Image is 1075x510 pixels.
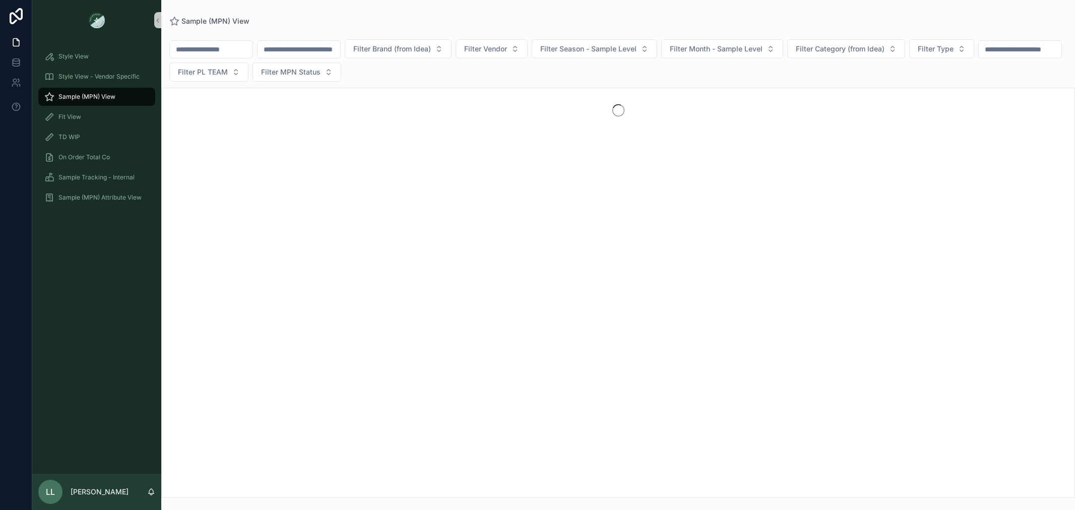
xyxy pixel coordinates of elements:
a: Sample (MPN) Attribute View [38,188,155,207]
a: On Order Total Co [38,148,155,166]
button: Select Button [252,62,341,82]
a: Style View - Vendor Specific [38,68,155,86]
button: Select Button [661,39,783,58]
span: On Order Total Co [58,153,110,161]
a: Sample (MPN) View [38,88,155,106]
span: Sample (MPN) View [58,93,115,101]
span: Filter Brand (from Idea) [353,44,431,54]
span: LL [46,486,55,498]
a: Fit View [38,108,155,126]
button: Select Button [169,62,248,82]
a: Sample Tracking - Internal [38,168,155,186]
span: Filter Season - Sample Level [540,44,637,54]
span: Filter MPN Status [261,67,321,77]
a: TD WIP [38,128,155,146]
span: Fit View [58,113,81,121]
span: Filter Category (from Idea) [796,44,884,54]
span: Sample (MPN) Attribute View [58,194,142,202]
div: scrollable content [32,40,161,220]
button: Select Button [345,39,452,58]
span: Style View - Vendor Specific [58,73,140,81]
img: App logo [89,12,105,28]
a: Sample (MPN) View [169,16,249,26]
span: TD WIP [58,133,80,141]
span: Filter Type [918,44,954,54]
span: Sample (MPN) View [181,16,249,26]
button: Select Button [456,39,528,58]
a: Style View [38,47,155,66]
p: [PERSON_NAME] [71,487,129,497]
span: Filter Vendor [464,44,507,54]
button: Select Button [532,39,657,58]
button: Select Button [909,39,974,58]
span: Filter PL TEAM [178,67,228,77]
button: Select Button [787,39,905,58]
span: Sample Tracking - Internal [58,173,135,181]
span: Style View [58,52,89,60]
span: Filter Month - Sample Level [670,44,763,54]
